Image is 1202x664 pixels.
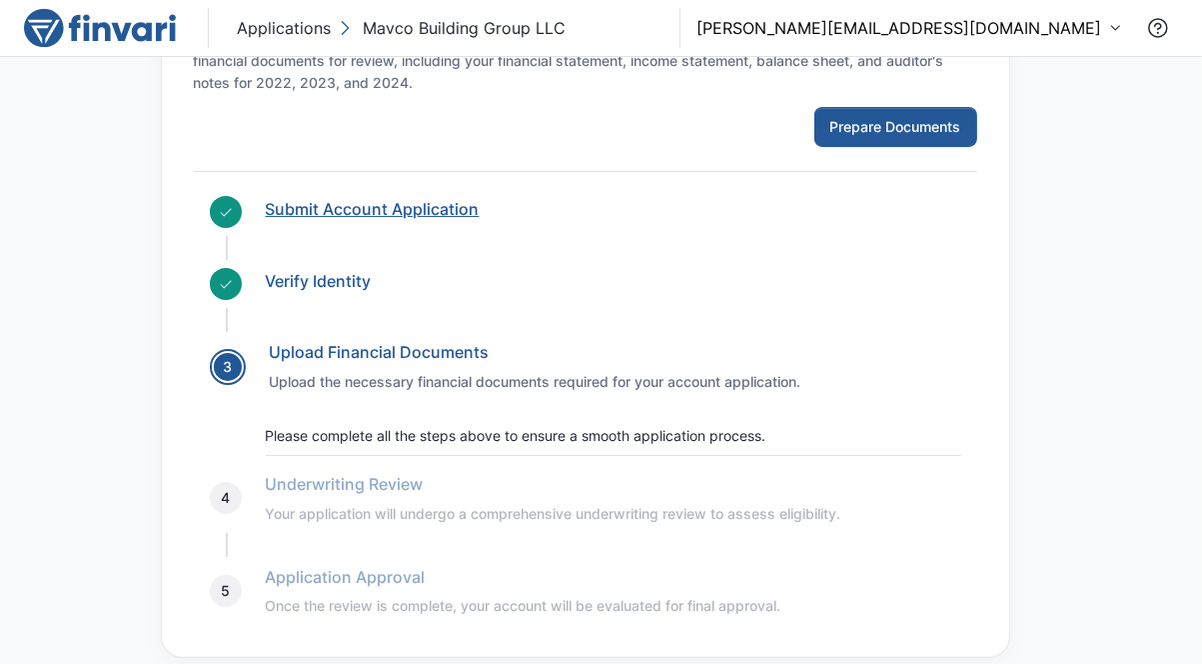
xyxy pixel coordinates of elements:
[212,351,244,383] div: 3
[696,16,1122,40] button: [PERSON_NAME][EMAIL_ADDRESS][DOMAIN_NAME]
[696,16,1101,40] p: [PERSON_NAME][EMAIL_ADDRESS][DOMAIN_NAME]
[194,28,977,94] h6: Great news! Your business and beneficiaries have been successfully verified. Next, please prepare...
[24,8,176,48] img: logo
[270,342,490,362] a: Upload Financial Documents
[210,482,242,514] div: 4
[1138,8,1178,48] button: Contact Support
[270,371,961,393] h6: Upload the necessary financial documents required for your account application.
[363,16,566,40] p: Mavco Building Group LLC
[233,12,335,44] button: Applications
[814,107,977,147] button: Prepare Documents
[210,575,242,607] div: 5
[237,16,331,40] p: Applications
[266,199,480,219] a: Submit Account Application
[266,425,961,447] p: Please complete all the steps above to ensure a smooth application process.
[335,12,570,44] button: Mavco Building Group LLC
[266,271,372,291] a: Verify Identity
